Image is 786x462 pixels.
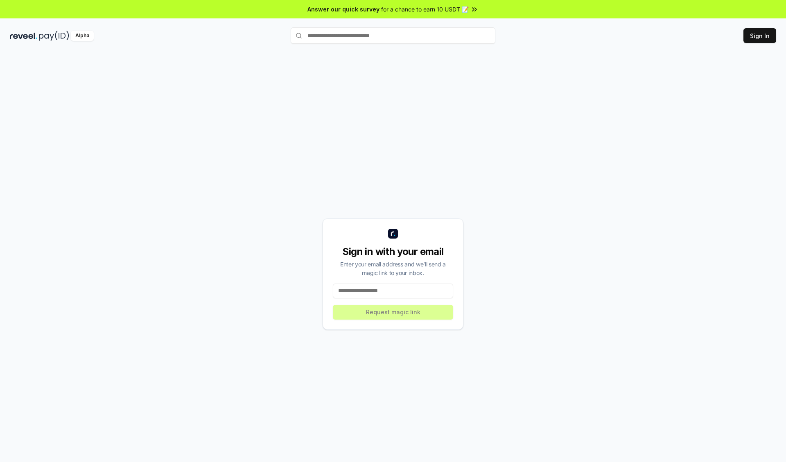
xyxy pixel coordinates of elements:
div: Alpha [71,31,94,41]
div: Sign in with your email [333,245,453,258]
div: Enter your email address and we’ll send a magic link to your inbox. [333,260,453,277]
img: pay_id [39,31,69,41]
span: for a chance to earn 10 USDT 📝 [381,5,469,14]
img: logo_small [388,229,398,239]
span: Answer our quick survey [307,5,379,14]
img: reveel_dark [10,31,37,41]
button: Sign In [743,28,776,43]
